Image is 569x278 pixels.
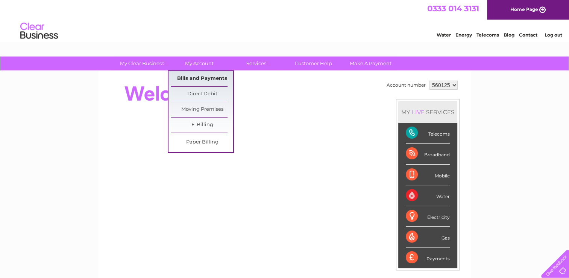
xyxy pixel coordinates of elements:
div: Payments [406,247,450,268]
div: LIVE [410,108,426,116]
a: E-Billing [171,118,233,133]
div: Clear Business is a trading name of Verastar Limited (registered in [GEOGRAPHIC_DATA] No. 3667643... [107,4,463,37]
div: Broadband [406,144,450,164]
a: Log out [544,32,562,38]
a: Blog [504,32,514,38]
a: My Clear Business [111,57,173,70]
a: My Account [168,57,230,70]
a: Energy [455,32,472,38]
a: Bills and Payments [171,71,233,86]
td: Account number [385,79,428,92]
a: Paper Billing [171,135,233,150]
a: Contact [519,32,537,38]
a: Direct Debit [171,87,233,102]
div: Telecoms [406,123,450,144]
img: logo.png [20,20,58,43]
a: 0333 014 3131 [427,4,479,13]
a: Telecoms [476,32,499,38]
a: Water [437,32,451,38]
div: MY SERVICES [398,101,457,123]
a: Customer Help [282,57,344,70]
div: Gas [406,227,450,247]
div: Electricity [406,206,450,227]
div: Water [406,185,450,206]
a: Services [225,57,287,70]
div: Mobile [406,165,450,185]
a: Moving Premises [171,102,233,117]
a: Make A Payment [340,57,402,70]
